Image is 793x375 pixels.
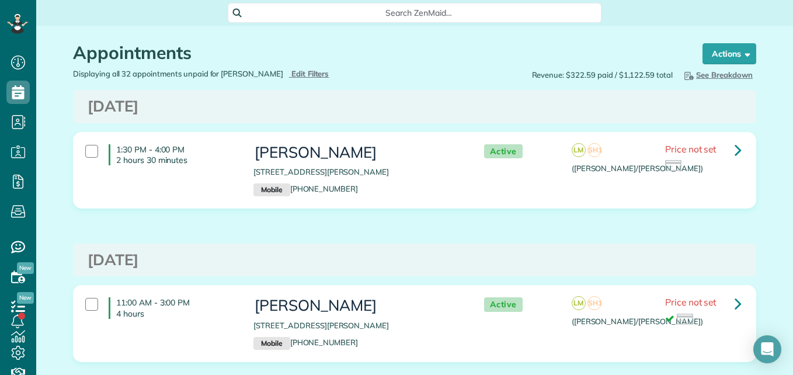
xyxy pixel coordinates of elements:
button: See Breakdown [679,68,756,81]
span: Price not set [665,296,717,308]
p: 4 hours [116,308,236,319]
span: New [17,292,34,304]
span: ([PERSON_NAME]/[PERSON_NAME]) [572,317,703,326]
span: Edit Filters [291,69,329,78]
small: Mobile [253,337,290,350]
img: icon_credit_card_neutral-3d9a980bd25ce6dbb0f2033d7200983694762465c175678fcbc2d8f4bc43548e.png [665,160,683,173]
h4: 11:00 AM - 3:00 PM [109,297,236,318]
div: Displaying all 32 appointments unpaid for [PERSON_NAME] [64,68,415,79]
a: Edit Filters [289,69,329,78]
h3: [PERSON_NAME] [253,144,460,161]
h3: [PERSON_NAME] [253,297,460,314]
p: [STREET_ADDRESS][PERSON_NAME] [253,166,460,178]
small: Mobile [253,183,290,196]
span: New [17,262,34,274]
a: Mobile[PHONE_NUMBER] [253,338,358,347]
span: SH1 [587,143,601,157]
div: Open Intercom Messenger [753,335,781,363]
span: LM [572,143,586,157]
span: Revenue: $322.59 paid / $1,122.59 total [532,70,673,81]
span: LM [572,296,586,310]
h4: 1:30 PM - 4:00 PM [109,144,236,165]
h3: [DATE] [88,98,742,115]
span: Price not set [665,143,717,155]
img: icon_credit_card_neutral-3d9a980bd25ce6dbb0f2033d7200983694762465c175678fcbc2d8f4bc43548e.png [677,314,694,327]
span: ([PERSON_NAME]/[PERSON_NAME]) [572,164,703,173]
p: 2 hours 30 minutes [116,155,236,165]
a: Mobile[PHONE_NUMBER] [253,184,358,193]
span: See Breakdown [682,70,753,79]
h3: [DATE] [88,252,742,269]
h1: Appointments [73,43,680,62]
span: Active [484,144,523,159]
p: [STREET_ADDRESS][PERSON_NAME] [253,320,460,331]
span: SH1 [587,296,601,310]
button: Actions [702,43,756,64]
span: Active [484,297,523,312]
